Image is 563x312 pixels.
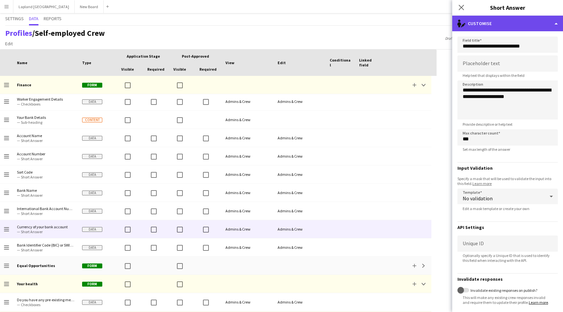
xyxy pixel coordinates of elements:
h1: / [5,28,105,38]
span: — Checkboxes [17,302,74,307]
span: Name [17,60,27,65]
span: Content [82,118,102,122]
h3: Short Answer [452,3,563,12]
span: Worker Engagement Details [17,97,74,102]
div: Admins & Crew [222,129,274,147]
div: Admins & Crew [222,147,274,165]
span: Edit [278,60,286,65]
div: Admins & Crew [222,293,274,311]
h3: API Settings [457,224,558,230]
span: No validation [463,195,493,202]
a: Edit [3,39,15,48]
span: — Short Answer [17,229,74,234]
span: Data [82,99,102,104]
span: Linked field [359,58,381,67]
button: New Board [75,0,104,13]
b: Your health [17,281,38,286]
div: Admins & Crew [274,147,326,165]
span: Draft saved at [DATE] 3:09pm [442,36,495,41]
span: Data [82,227,102,232]
div: Admins & Crew [222,92,274,110]
span: — Sub-heading [17,120,74,125]
div: Customise [452,16,563,31]
span: International Bank Account Number (IBAN) [17,206,74,211]
span: Help text that displays within the field [457,73,530,78]
div: Admins & Crew [274,238,326,256]
span: Post-Approved [182,54,209,59]
span: Self-employed Crew [35,28,105,38]
span: Account Number [17,151,74,156]
div: Admins & Crew [222,220,274,238]
span: Do you have any pre-existing medical conditions? [17,297,74,302]
span: View [225,60,234,65]
span: Set max length of the answer [457,147,515,152]
button: Lapland [GEOGRAPHIC_DATA] [13,0,75,13]
a: Learn more [529,300,548,305]
span: Account Name [17,133,74,138]
span: — Short Answer [17,248,74,252]
span: Sort Code [17,170,74,175]
span: Required [147,67,165,72]
span: Data [82,136,102,141]
span: — Short Answer [17,138,74,143]
span: Form [82,282,102,287]
span: — Checkboxes [17,102,74,106]
h3: Invalidate responses [457,276,558,282]
div: Admins & Crew [222,184,274,202]
span: Bank Identifier Code (BIC) or SWIFT Code [17,243,74,248]
span: Conditional [330,58,351,67]
span: Application stage [127,54,160,59]
div: Admins & Crew [274,184,326,202]
div: Admins & Crew [222,238,274,256]
h3: Input Validation [457,165,558,171]
span: Required [199,67,217,72]
span: Type [82,60,91,65]
a: Profiles [5,28,32,38]
span: Specify a mask that will be used to validate the input into this field. [457,176,558,186]
b: Equal Opportunities [17,263,55,268]
span: — Short Answer [17,211,74,216]
span: Data [82,209,102,214]
span: Data [82,191,102,195]
span: Visible [121,67,134,72]
span: Edit a mask template or create your own [457,206,535,211]
a: Learn more [472,181,492,186]
span: Edit [5,41,13,47]
span: Data [82,245,102,250]
label: Invalidate existing responses on publish? [469,288,537,293]
b: Finance [17,82,31,87]
span: — Short Answer [17,193,74,198]
span: Reports [44,16,62,21]
span: Currency of your bank account [17,224,74,229]
span: Data [82,300,102,305]
div: Admins & Crew [222,111,274,129]
div: Admins & Crew [222,202,274,220]
span: Optionally specify a Unique ID that is used to identify this field when interacting with the API. [457,253,558,263]
div: Admins & Crew [222,165,274,183]
span: Your Bank Details [17,115,74,120]
div: Admins & Crew [274,129,326,147]
span: Data [29,16,38,21]
span: Data [82,172,102,177]
span: Data [82,154,102,159]
span: Form [82,83,102,88]
span: Settings [5,16,24,21]
span: Visible [173,67,186,72]
span: Form [82,263,102,268]
span: — Short Answer [17,175,74,179]
span: Bank Name [17,188,74,193]
span: Provide descriptive or help text [457,122,518,127]
div: Admins & Crew [274,92,326,110]
span: — Short Answer [17,156,74,161]
div: Admins & Crew [274,293,326,311]
div: Admins & Crew [274,165,326,183]
div: Admins & Crew [274,202,326,220]
span: This will make any existing crew responses invalid and require them to update their profile. . [457,295,558,305]
div: Admins & Crew [274,220,326,238]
